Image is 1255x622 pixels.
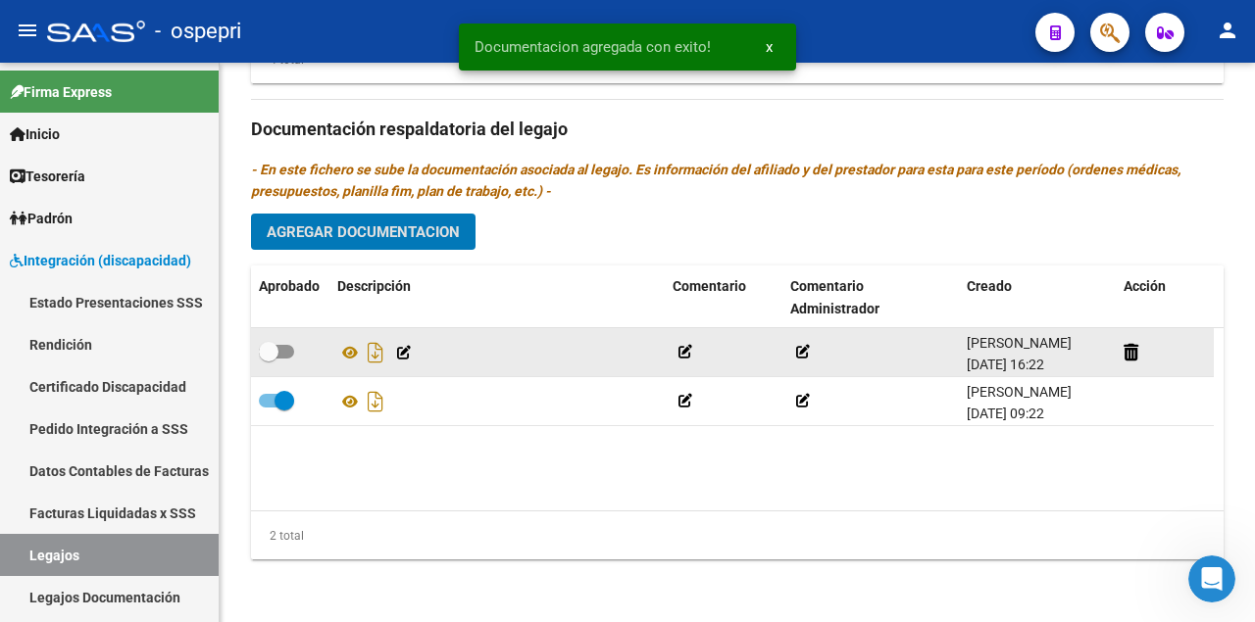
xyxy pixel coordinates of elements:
[10,208,73,229] span: Padrón
[475,37,711,57] span: Documentacion agregada con exito!
[10,123,60,145] span: Inicio
[10,81,112,103] span: Firma Express
[363,337,388,368] i: Descargar documento
[155,10,241,53] span: - ospepri
[750,29,788,65] button: x
[959,265,1116,330] datatable-header-cell: Creado
[967,278,1012,294] span: Creado
[1124,278,1166,294] span: Acción
[337,278,411,294] span: Descripción
[1216,19,1239,42] mat-icon: person
[967,357,1044,372] span: [DATE] 16:22
[967,406,1044,421] span: [DATE] 09:22
[967,335,1072,351] span: [PERSON_NAME]
[251,116,1224,143] h3: Documentación respaldatoria del legajo
[1116,265,1214,330] datatable-header-cell: Acción
[329,265,665,330] datatable-header-cell: Descripción
[251,265,329,330] datatable-header-cell: Aprobado
[363,386,388,417] i: Descargar documento
[782,265,959,330] datatable-header-cell: Comentario Administrador
[967,384,1072,400] span: [PERSON_NAME]
[1188,555,1235,602] iframe: Intercom live chat
[665,265,782,330] datatable-header-cell: Comentario
[251,214,476,250] button: Agregar Documentacion
[766,38,773,56] span: x
[673,278,746,294] span: Comentario
[267,223,460,241] span: Agregar Documentacion
[10,250,191,271] span: Integración (discapacidad)
[251,525,304,547] div: 2 total
[251,162,1180,199] i: - En este fichero se sube la documentación asociada al legajo. Es información del afiliado y del ...
[259,278,320,294] span: Aprobado
[790,278,879,316] span: Comentario Administrador
[16,19,39,42] mat-icon: menu
[10,166,85,187] span: Tesorería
